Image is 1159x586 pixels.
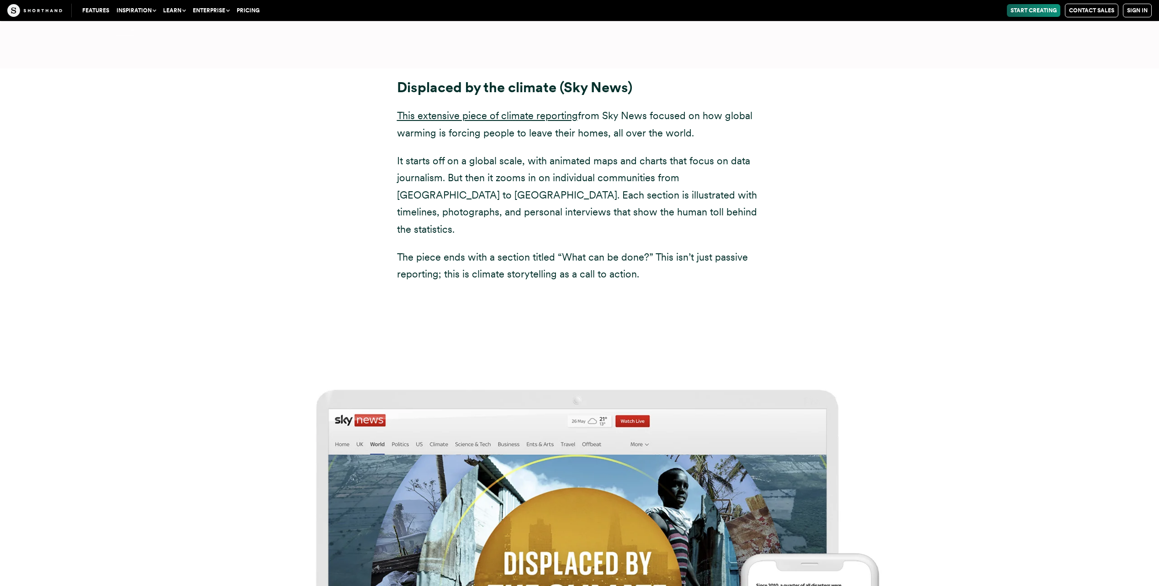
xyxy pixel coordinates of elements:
[79,4,113,17] a: Features
[233,4,263,17] a: Pricing
[1065,4,1118,17] a: Contact Sales
[397,107,762,141] p: from Sky News focused on how global warming is forcing people to leave their homes, all over the ...
[159,4,189,17] button: Learn
[397,110,578,121] a: This extensive piece of climate reporting
[113,4,159,17] button: Inspiration
[7,4,62,17] img: The Craft
[397,249,762,283] p: The piece ends with a section titled “What can be done?” This isn’t just passive reporting; this ...
[397,152,762,238] p: It starts off on a global scale, with animated maps and charts that focus on data journalism. But...
[1123,4,1152,17] a: Sign in
[397,79,632,96] strong: Displaced by the climate (Sky News)
[189,4,233,17] button: Enterprise
[1007,4,1060,17] a: Start Creating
